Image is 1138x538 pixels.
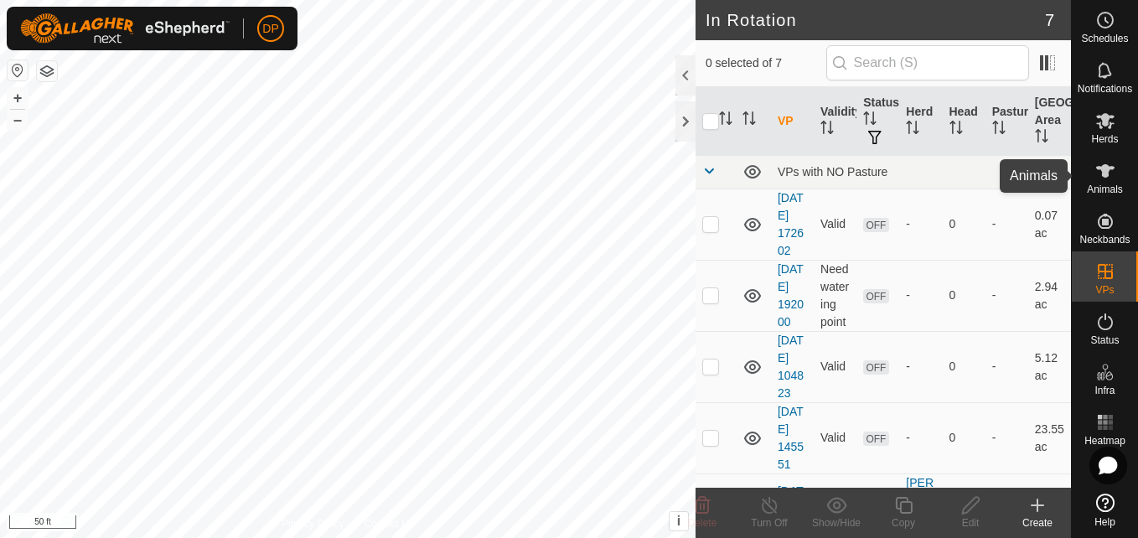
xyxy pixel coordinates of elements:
span: Heatmap [1084,436,1125,446]
button: – [8,110,28,130]
td: 0 [943,331,985,402]
span: Notifications [1078,84,1132,94]
a: Contact Us [365,516,414,531]
div: Copy [870,515,937,530]
p-sorticon: Activate to sort [906,123,919,137]
th: Head [943,87,985,156]
span: Delete [688,517,717,529]
td: 0 [943,402,985,473]
div: VPs with NO Pasture [778,165,1064,178]
span: Infra [1094,385,1115,396]
td: 5.12 ac [1028,331,1071,402]
input: Search (S) [826,45,1029,80]
img: Gallagher Logo [20,13,230,44]
span: Herds [1091,134,1118,144]
span: OFF [863,360,888,375]
td: Need watering point [814,260,856,331]
button: i [670,512,688,530]
p-sorticon: Activate to sort [992,123,1006,137]
span: 7 [1045,8,1054,33]
p-sorticon: Activate to sort [1035,132,1048,145]
a: [DATE] 192000 [778,262,804,328]
span: OFF [863,289,888,303]
button: Reset Map [8,60,28,80]
span: Animals [1087,184,1123,194]
span: Help [1094,517,1115,527]
p-sorticon: Activate to sort [742,114,756,127]
td: Valid [814,189,856,260]
td: - [985,331,1028,402]
th: Pasture [985,87,1028,156]
td: - [985,189,1028,260]
a: [DATE] 104823 [778,334,804,400]
td: - [985,402,1028,473]
div: - [906,287,935,304]
h2: In Rotation [706,10,1045,30]
p-sorticon: Activate to sort [949,123,963,137]
th: Validity [814,87,856,156]
span: VPs [1095,285,1114,295]
span: DP [262,20,278,38]
span: 0 selected of 7 [706,54,826,72]
th: Status [856,87,899,156]
div: - [906,215,935,233]
div: Edit [937,515,1004,530]
span: Status [1090,335,1119,345]
span: Schedules [1081,34,1128,44]
span: OFF [863,218,888,232]
div: Turn Off [736,515,803,530]
a: [DATE] 172602 [778,191,804,257]
td: 2.94 ac [1028,260,1071,331]
a: [DATE] 145551 [778,405,804,471]
td: 0.07 ac [1028,189,1071,260]
th: VP [771,87,814,156]
td: - [985,260,1028,331]
div: Create [1004,515,1071,530]
span: OFF [863,432,888,446]
span: Neckbands [1079,235,1130,245]
p-sorticon: Activate to sort [820,123,834,137]
button: + [8,88,28,108]
a: Privacy Policy [282,516,344,531]
td: Valid [814,402,856,473]
th: [GEOGRAPHIC_DATA] Area [1028,87,1071,156]
span: i [677,514,680,528]
td: 0 [943,260,985,331]
td: 0 [943,189,985,260]
a: Help [1072,487,1138,534]
p-sorticon: Activate to sort [863,114,877,127]
td: Valid [814,331,856,402]
div: - [906,358,935,375]
div: Show/Hide [803,515,870,530]
td: 23.55 ac [1028,402,1071,473]
button: Map Layers [37,61,57,81]
th: Herd [899,87,942,156]
div: - [906,429,935,447]
p-sorticon: Activate to sort [719,114,732,127]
